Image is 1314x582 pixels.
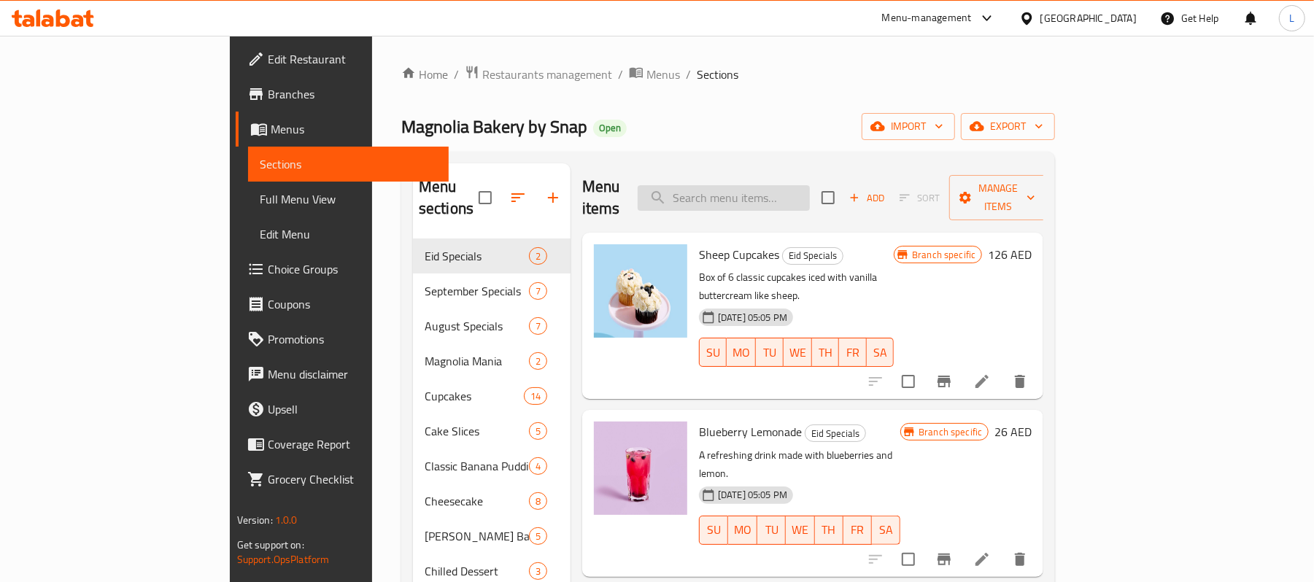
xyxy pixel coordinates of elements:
div: items [529,352,547,370]
nav: breadcrumb [401,65,1056,84]
a: Menus [629,65,680,84]
span: [DATE] 05:05 PM [712,488,793,502]
span: Menus [271,120,438,138]
span: 3 [530,564,546,578]
button: TH [815,516,843,545]
div: items [529,282,547,300]
span: Magnolia Mania [425,352,529,370]
span: September Specials [425,282,529,300]
a: Full Menu View [248,182,449,217]
span: [DATE] 05:05 PM [712,311,793,325]
div: August Specials7 [413,309,571,344]
span: Coverage Report [268,435,438,453]
div: September Specials7 [413,273,571,309]
span: Classic Banana Pudding [425,457,529,475]
h2: Menu items [582,176,620,220]
span: SU [706,519,722,540]
span: 5 [530,529,546,543]
button: MO [727,338,756,367]
span: 5 [530,424,546,438]
span: Sort sections [501,180,536,215]
span: [PERSON_NAME] Basket [425,527,529,545]
span: TH [818,342,833,363]
a: Sections [248,147,449,182]
span: FR [849,519,866,540]
span: Eid Specials [805,425,865,442]
span: Add item [843,187,890,209]
div: items [529,422,547,440]
span: Restaurants management [482,66,612,83]
span: Select section [813,182,843,213]
input: search [638,185,810,211]
button: Branch-specific-item [927,364,962,399]
span: 14 [525,389,546,403]
div: items [524,387,547,405]
span: Version: [237,511,273,529]
span: SA [873,342,888,363]
button: Branch-specific-item [927,542,962,577]
span: 2 [530,249,546,263]
span: Branches [268,85,438,103]
span: TU [762,342,777,363]
span: Menu disclaimer [268,365,438,383]
span: Manage items [961,179,1035,216]
h6: 26 AED [994,422,1032,442]
div: items [529,317,547,335]
button: WE [784,338,812,367]
div: August Specials [425,317,529,335]
span: Grocery Checklist [268,470,438,488]
span: Select to update [893,544,924,575]
div: Classic Banana Pudding4 [413,449,571,484]
button: Add section [536,180,571,215]
a: Coupons [236,287,449,322]
div: Cake Slices [425,422,529,440]
li: / [618,66,623,83]
div: Open [593,120,627,137]
span: 7 [530,284,546,298]
span: Select section first [890,187,949,209]
span: Coupons [268,295,438,313]
span: 1.0.0 [275,511,298,529]
a: Support.OpsPlatform [237,550,330,569]
div: Cupcakes [425,387,524,405]
div: Eid Specials [805,424,866,442]
button: delete [1002,364,1037,399]
span: Edit Restaurant [268,50,438,68]
button: SU [699,516,728,545]
span: import [873,117,943,136]
a: Upsell [236,392,449,427]
span: Blueberry Lemonade [699,421,802,443]
div: items [529,562,547,580]
a: Branches [236,77,449,112]
span: export [973,117,1043,136]
button: SU [699,338,727,367]
a: Menu disclaimer [236,357,449,392]
span: Full Menu View [260,190,438,208]
span: Branch specific [913,425,988,439]
button: FR [839,338,866,367]
span: Branch specific [906,248,981,262]
button: WE [786,516,814,545]
span: Eid Specials [425,247,529,265]
button: Manage items [949,175,1047,220]
span: Cheesecake [425,492,529,510]
a: Edit Menu [248,217,449,252]
li: / [454,66,459,83]
span: Sections [260,155,438,173]
span: WE [792,519,808,540]
img: Sheep Cupcakes [594,244,687,338]
a: Edit menu item [973,373,991,390]
span: TU [763,519,780,540]
button: SA [872,516,900,545]
span: SU [706,342,721,363]
span: Promotions [268,330,438,348]
p: Box of 6 classic cupcakes iced with vanilla buttercream like sheep. [699,268,894,305]
h6: 126 AED [988,244,1032,265]
div: Menu-management [882,9,972,27]
div: Chilled Dessert [425,562,529,580]
span: MO [734,519,751,540]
